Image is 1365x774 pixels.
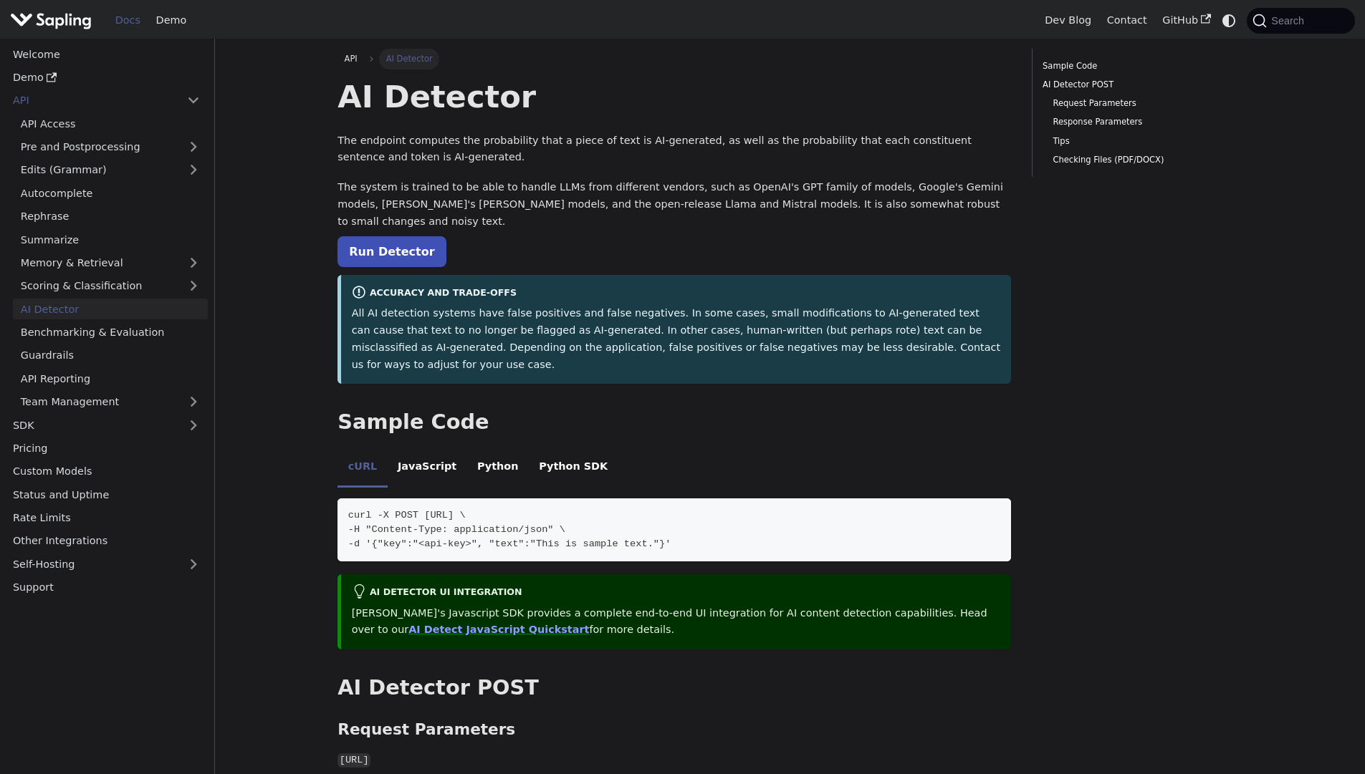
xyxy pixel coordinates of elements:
span: Search [1267,15,1313,26]
li: cURL [337,448,387,488]
h2: Sample Code [337,410,1011,435]
a: API Access [13,113,208,134]
a: Self-Hosting [5,553,208,574]
a: API [337,49,364,69]
a: AI Detector [13,299,208,319]
a: Rephrase [13,206,208,227]
a: Guardrails [13,345,208,366]
h3: Request Parameters [337,720,1011,740]
a: Request Parameters [1053,97,1232,110]
a: Pre and Postprocessing [13,137,208,158]
img: Sapling.ai [10,10,92,31]
a: Benchmarking & Evaluation [13,322,208,343]
a: Team Management [13,392,208,412]
a: Pricing [5,438,208,459]
a: Autocomplete [13,183,208,203]
span: AI Detector [379,49,439,69]
li: JavaScript [388,448,467,488]
span: API [345,54,358,64]
div: Accuracy and Trade-offs [352,285,1001,302]
li: Python SDK [529,448,618,488]
span: curl -X POST [URL] \ [348,510,466,521]
a: Summarize [13,229,208,250]
a: Tips [1053,135,1232,148]
code: [URL] [337,753,370,768]
a: Response Parameters [1053,115,1232,129]
button: Switch between dark and light mode (currently system mode) [1219,10,1240,31]
p: All AI detection systems have false positives and false negatives. In some cases, small modificat... [352,305,1001,373]
a: AI Detector POST [1043,78,1237,92]
a: Sapling.aiSapling.ai [10,10,97,31]
h2: AI Detector POST [337,675,1011,701]
a: Other Integrations [5,531,208,551]
p: The system is trained to be able to handle LLMs from different vendors, such as OpenAI's GPT fami... [337,179,1011,230]
a: Memory & Retrieval [13,253,208,274]
a: Status and Uptime [5,484,208,505]
a: API Reporting [13,368,208,389]
a: Edits (Grammar) [13,160,208,180]
a: GitHub [1154,9,1218,32]
button: Search (Command+K) [1247,8,1354,34]
a: Run Detector [337,236,446,267]
a: Scoring & Classification [13,276,208,296]
li: Python [467,448,529,488]
a: API [5,90,179,111]
a: SDK [5,415,179,435]
a: Sample Code [1043,59,1237,73]
a: Custom Models [5,461,208,482]
a: Contact [1099,9,1155,32]
p: The endpoint computes the probability that a piece of text is AI-generated, as well as the probab... [337,132,1011,167]
h1: AI Detector [337,77,1011,116]
a: AI Detect JavaScript Quickstart [408,624,589,635]
a: Demo [5,67,208,88]
a: Docs [107,9,148,32]
a: Welcome [5,44,208,64]
nav: Breadcrumbs [337,49,1011,69]
a: Rate Limits [5,508,208,528]
a: Support [5,577,208,598]
a: Demo [148,9,194,32]
p: [PERSON_NAME]'s Javascript SDK provides a complete end-to-end UI integration for AI content detec... [352,605,1001,639]
button: Collapse sidebar category 'API' [179,90,208,111]
span: -d '{"key":"<api-key>", "text":"This is sample text."}' [348,538,671,549]
span: -H "Content-Type: application/json" \ [348,524,565,535]
div: AI Detector UI integration [352,584,1001,601]
button: Expand sidebar category 'SDK' [179,415,208,435]
a: Checking Files (PDF/DOCX) [1053,153,1232,167]
a: Dev Blog [1037,9,1098,32]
